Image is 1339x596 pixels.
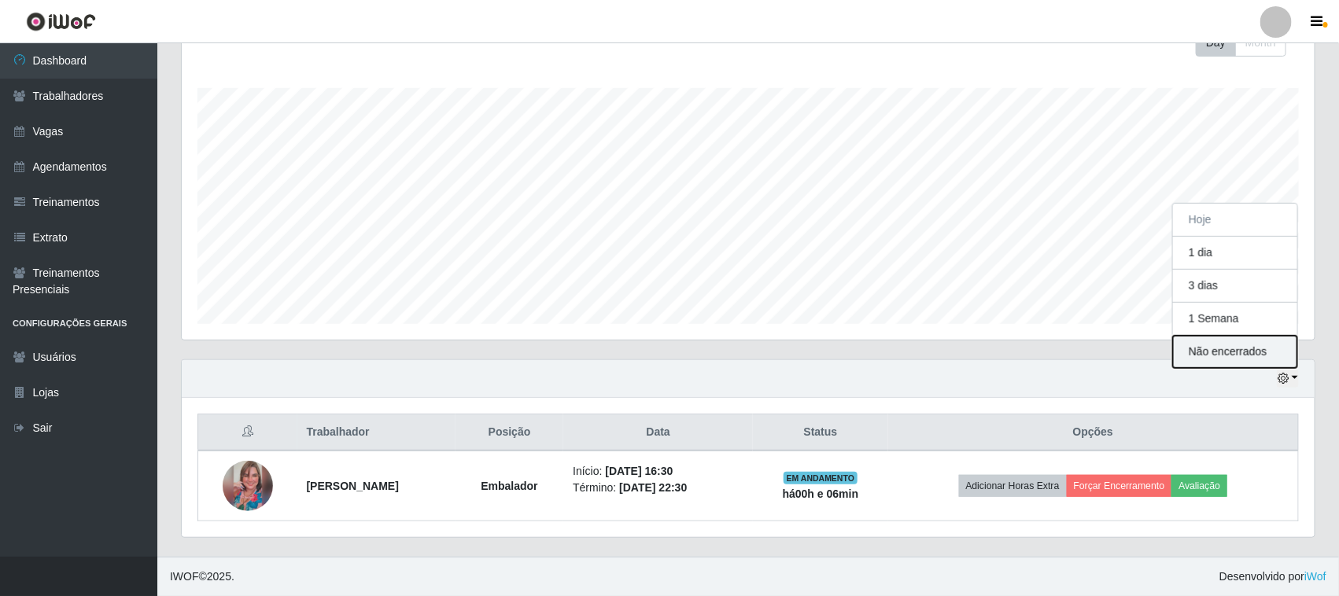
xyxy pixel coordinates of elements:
button: Adicionar Horas Extra [959,475,1067,497]
span: IWOF [170,570,199,583]
button: Hoje [1173,204,1297,237]
li: Início: [573,463,743,480]
img: 1753388876118.jpeg [223,461,273,511]
strong: Embalador [481,480,537,492]
strong: há 00 h e 06 min [783,487,859,500]
time: [DATE] 22:30 [619,481,687,494]
th: Data [563,414,753,451]
span: Desenvolvido por [1219,568,1326,585]
th: Posição [456,414,563,451]
li: Término: [573,480,743,496]
button: 1 dia [1173,237,1297,270]
time: [DATE] 16:30 [605,465,673,477]
span: EM ANDAMENTO [784,472,858,484]
a: iWof [1304,570,1326,583]
strong: [PERSON_NAME] [307,480,399,492]
button: 1 Semana [1173,303,1297,336]
button: Avaliação [1171,475,1227,497]
button: Forçar Encerramento [1067,475,1172,497]
button: 3 dias [1173,270,1297,303]
span: © 2025 . [170,568,234,585]
th: Status [753,414,888,451]
th: Trabalhador [297,414,456,451]
img: CoreUI Logo [26,12,96,31]
th: Opções [888,414,1299,451]
button: Não encerrados [1173,336,1297,368]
